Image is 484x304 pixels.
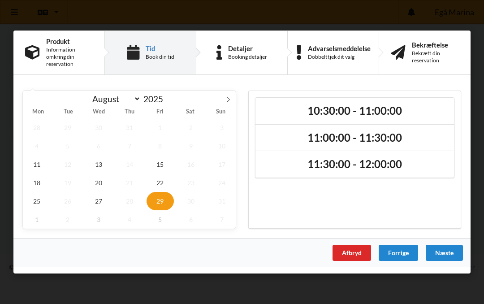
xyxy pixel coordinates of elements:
[23,155,51,174] span: August 11, 2025
[177,210,205,229] span: September 6, 2025
[333,245,371,261] div: Afbryd
[308,53,371,61] div: Dobbelttjek dit valg
[85,192,112,210] span: August 27, 2025
[412,41,459,48] div: Bekræftelse
[262,104,448,118] h2: 10:30:00 - 11:00:00
[147,192,174,210] span: August 29, 2025
[23,109,53,115] span: Mon
[177,174,205,192] span: August 23, 2025
[412,50,459,64] div: Bekræft din reservation
[46,46,93,68] div: Information omkring din reservation
[147,155,174,174] span: August 15, 2025
[147,118,174,137] span: August 1, 2025
[426,245,463,261] div: Næste
[23,118,51,137] span: July 28, 2025
[23,174,51,192] span: August 18, 2025
[147,210,174,229] span: September 5, 2025
[116,155,143,174] span: August 14, 2025
[116,137,143,155] span: August 7, 2025
[85,137,112,155] span: August 6, 2025
[23,137,51,155] span: August 4, 2025
[23,210,51,229] span: September 1, 2025
[208,210,236,229] span: September 7, 2025
[146,45,174,52] div: Tid
[144,109,175,115] span: Fri
[23,192,51,210] span: August 25, 2025
[46,38,93,45] div: Produkt
[147,174,174,192] span: August 22, 2025
[208,137,236,155] span: August 10, 2025
[146,53,174,61] div: Book din tid
[85,210,112,229] span: September 3, 2025
[177,192,205,210] span: August 30, 2025
[379,245,418,261] div: Forrige
[114,109,145,115] span: Thu
[85,118,112,137] span: July 30, 2025
[205,109,236,115] span: Sun
[177,118,205,137] span: August 2, 2025
[141,94,170,104] input: Year
[208,118,236,137] span: August 3, 2025
[177,137,205,155] span: August 9, 2025
[85,174,112,192] span: August 20, 2025
[208,155,236,174] span: August 17, 2025
[54,155,82,174] span: August 12, 2025
[177,155,205,174] span: August 16, 2025
[175,109,205,115] span: Sat
[84,109,114,115] span: Wed
[54,174,82,192] span: August 19, 2025
[54,118,82,137] span: July 29, 2025
[54,210,82,229] span: September 2, 2025
[88,93,141,104] select: Month
[308,45,371,52] div: Advarselsmeddelelse
[262,131,448,145] h2: 11:00:00 - 11:30:00
[262,158,448,172] h2: 11:30:00 - 12:00:00
[54,192,82,210] span: August 26, 2025
[116,192,143,210] span: August 28, 2025
[54,137,82,155] span: August 5, 2025
[208,192,236,210] span: August 31, 2025
[147,137,174,155] span: August 8, 2025
[228,45,267,52] div: Detaljer
[116,174,143,192] span: August 21, 2025
[116,210,143,229] span: September 4, 2025
[116,118,143,137] span: July 31, 2025
[85,155,112,174] span: August 13, 2025
[53,109,84,115] span: Tue
[228,53,267,61] div: Booking detaljer
[208,174,236,192] span: August 24, 2025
